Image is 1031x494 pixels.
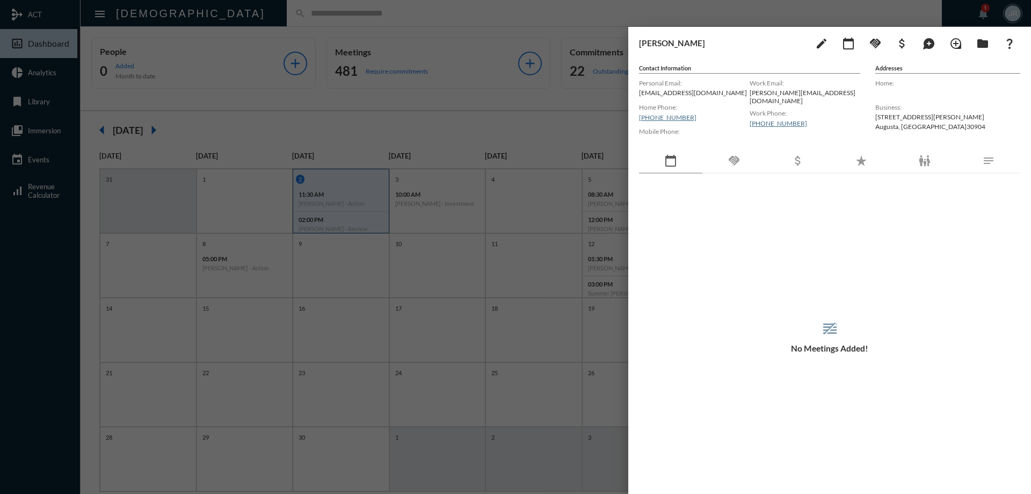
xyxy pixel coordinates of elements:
button: Archives [972,32,993,54]
label: Home Phone: [639,103,750,111]
a: [PHONE_NUMBER] [750,119,807,127]
label: Mobile Phone: [639,127,750,135]
button: edit person [811,32,832,54]
button: Add Mention [918,32,940,54]
button: Add Commitment [865,32,886,54]
button: Add Introduction [945,32,967,54]
p: Augusta , [GEOGRAPHIC_DATA] 30904 [875,123,1020,131]
mat-icon: maps_ugc [923,37,935,50]
mat-icon: calendar_today [842,37,855,50]
label: Work Email: [750,79,860,87]
mat-icon: question_mark [1003,37,1016,50]
mat-icon: attach_money [792,154,804,167]
mat-icon: folder [976,37,989,50]
a: [PHONE_NUMBER] [639,113,696,121]
h5: Addresses [875,65,1020,74]
mat-icon: handshake [728,154,740,167]
label: Business: [875,103,1020,111]
mat-icon: attach_money [896,37,909,50]
p: [STREET_ADDRESS][PERSON_NAME] [875,113,1020,121]
label: Home: [875,79,1020,87]
h5: No Meetings Added! [639,343,1020,353]
button: Add meeting [838,32,859,54]
h3: [PERSON_NAME] [639,38,805,48]
p: [EMAIL_ADDRESS][DOMAIN_NAME] [639,89,750,97]
h5: Contact Information [639,65,860,74]
label: Personal Email: [639,79,750,87]
mat-icon: handshake [869,37,882,50]
mat-icon: star_rate [855,154,868,167]
mat-icon: calendar_today [664,154,677,167]
button: Add Business [891,32,913,54]
mat-icon: family_restroom [918,154,931,167]
mat-icon: edit [815,37,828,50]
button: What If? [999,32,1020,54]
mat-icon: reorder [821,320,839,338]
mat-icon: loupe [949,37,962,50]
p: [PERSON_NAME][EMAIL_ADDRESS][DOMAIN_NAME] [750,89,860,105]
label: Work Phone: [750,109,860,117]
mat-icon: notes [982,154,995,167]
